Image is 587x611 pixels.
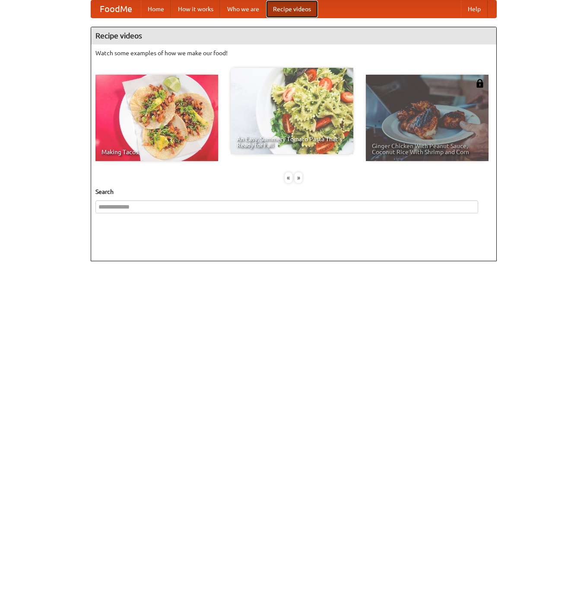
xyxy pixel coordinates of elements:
h4: Recipe videos [91,27,496,44]
a: How it works [171,0,220,18]
a: Who we are [220,0,266,18]
a: Home [141,0,171,18]
a: Help [461,0,488,18]
p: Watch some examples of how we make our food! [95,49,492,57]
a: Making Tacos [95,75,218,161]
span: An Easy, Summery Tomato Pasta That's Ready for Fall [237,136,347,148]
div: « [285,172,292,183]
span: Making Tacos [102,149,212,155]
a: An Easy, Summery Tomato Pasta That's Ready for Fall [231,68,353,154]
img: 483408.png [476,79,484,88]
a: FoodMe [91,0,141,18]
div: » [295,172,302,183]
a: Recipe videos [266,0,318,18]
h5: Search [95,187,492,196]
